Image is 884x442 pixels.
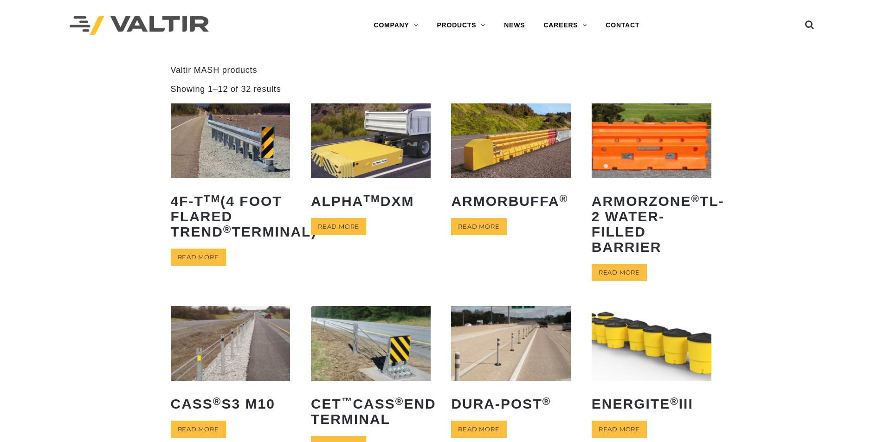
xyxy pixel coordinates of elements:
[691,193,700,205] sup: ®
[592,389,711,418] h2: ENERGITE III
[592,103,711,262] a: ArmorZone®TL-2 Water-Filled Barrier
[495,16,534,35] a: NEWS
[204,193,221,205] sup: TM
[592,421,647,438] a: Read more about “ENERGITE® III”
[311,389,431,434] h2: CET CASS End Terminal
[311,306,431,434] a: CET™CASS®End Terminal
[451,389,571,418] h2: Dura-Post
[171,306,290,418] a: CASS®S3 M10
[670,396,679,407] sup: ®
[451,186,571,216] h2: ArmorBuffa
[395,396,404,407] sup: ®
[171,186,290,246] h2: 4F-T (4 Foot Flared TREND Terminal)
[363,193,381,205] sup: TM
[171,421,226,438] a: Read more about “CASS® S3 M10”
[596,16,649,35] a: CONTACT
[451,103,571,216] a: ArmorBuffa®
[311,218,366,235] a: Read more about “ALPHATM DXM”
[311,186,431,216] h2: ALPHA DXM
[534,16,596,35] a: CAREERS
[560,193,568,205] sup: ®
[451,306,571,418] a: Dura-Post®
[592,264,647,281] a: Read more about “ArmorZone® TL-2 Water-Filled Barrier”
[311,103,431,216] a: ALPHATMDXM
[427,16,495,35] a: PRODUCTS
[542,396,551,407] sup: ®
[213,396,222,407] sup: ®
[171,389,290,418] h2: CASS S3 M10
[171,103,290,246] a: 4F-TTM(4 Foot Flared TREND®Terminal)
[451,218,506,235] a: Read more about “ArmorBuffa®”
[451,421,506,438] a: Read more about “Dura-Post®”
[592,186,711,262] h2: ArmorZone TL-2 Water-Filled Barrier
[223,224,232,235] sup: ®
[171,65,714,76] p: Valtir MASH products
[342,396,353,407] sup: ™
[364,16,427,35] a: COMPANY
[171,249,226,266] a: Read more about “4F-TTM (4 Foot Flared TREND® Terminal)”
[171,84,281,95] p: Showing 1–12 of 32 results
[70,16,209,35] img: Valtir
[592,306,711,418] a: ENERGITE®III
